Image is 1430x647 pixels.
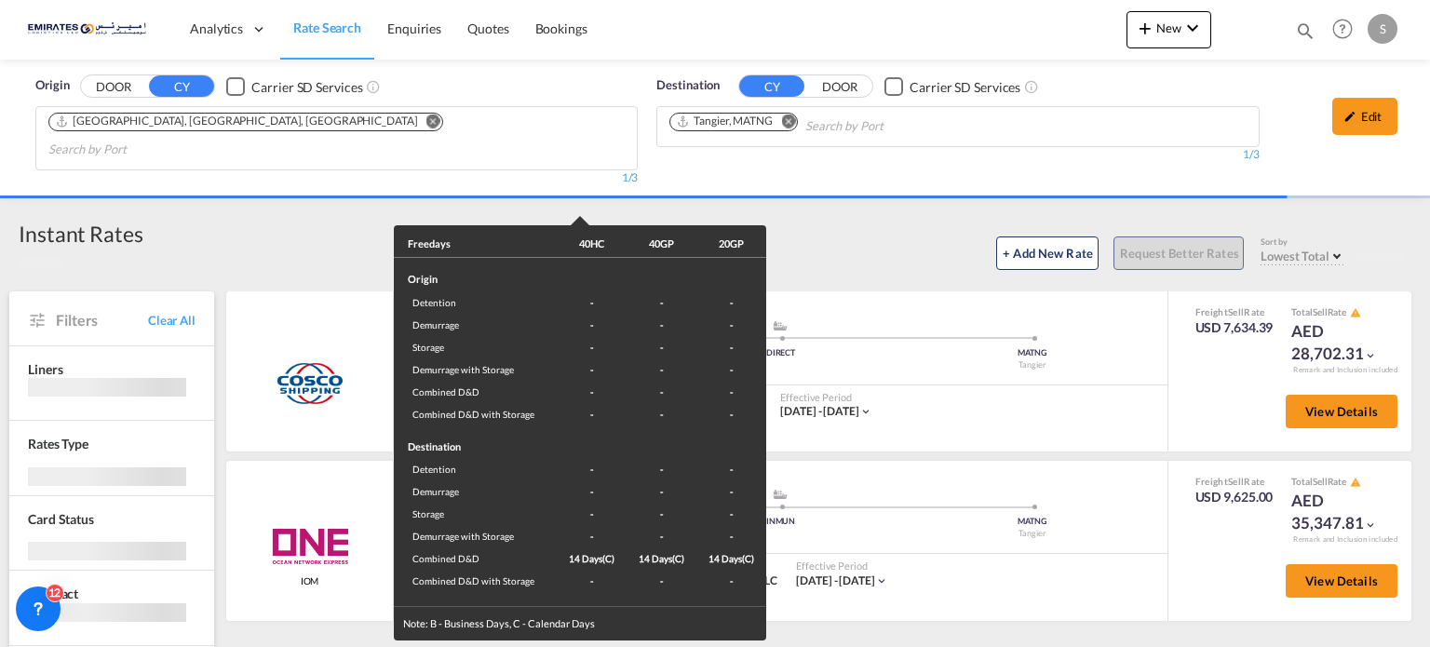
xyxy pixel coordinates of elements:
[557,291,627,314] td: -
[627,336,696,358] td: -
[394,314,557,336] td: Demurrage
[557,480,627,503] td: -
[696,314,766,336] td: -
[696,358,766,381] td: -
[627,314,696,336] td: -
[557,314,627,336] td: -
[627,358,696,381] td: -
[627,291,696,314] td: -
[394,503,557,525] td: Storage
[394,570,557,606] td: Combined D&D with Storage
[696,503,766,525] td: -
[557,358,627,381] td: -
[394,525,557,547] td: Demurrage with Storage
[394,425,557,458] td: Destination
[696,291,766,314] td: -
[649,236,674,250] div: 40GP
[696,336,766,358] td: -
[394,381,557,403] td: Combined D&D
[394,358,557,381] td: Demurrage with Storage
[394,225,557,258] th: Freedays
[627,458,696,480] td: -
[696,570,766,606] td: -
[627,503,696,525] td: -
[627,381,696,403] td: -
[627,480,696,503] td: -
[557,503,627,525] td: -
[639,553,684,564] span: 14 Days(C)
[557,336,627,358] td: -
[557,381,627,403] td: -
[696,480,766,503] td: -
[394,336,557,358] td: Storage
[696,403,766,425] td: -
[719,236,744,250] div: 20GP
[394,458,557,480] td: Detention
[394,547,557,570] td: Combined D&D
[708,553,754,564] span: 14 Days(C)
[557,458,627,480] td: -
[557,525,627,547] td: -
[696,458,766,480] td: -
[394,480,557,503] td: Demurrage
[394,258,557,291] td: Origin
[569,553,614,564] span: 14 Days(C)
[627,403,696,425] td: -
[394,606,766,640] div: Note: B - Business Days, C - Calendar Days
[394,403,557,425] td: Combined D&D with Storage
[557,570,627,606] td: -
[557,403,627,425] td: -
[627,570,696,606] td: -
[696,525,766,547] td: -
[394,291,557,314] td: Detention
[696,381,766,403] td: -
[579,236,604,250] div: 40HC
[627,525,696,547] td: -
